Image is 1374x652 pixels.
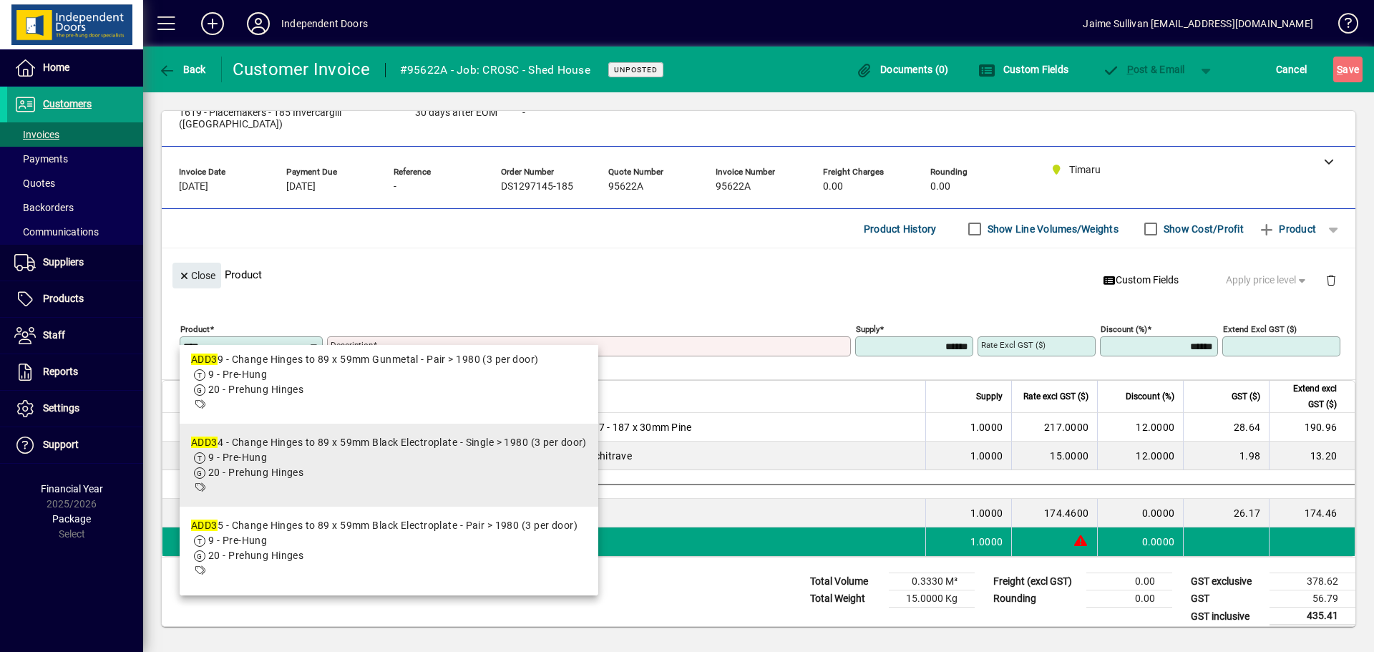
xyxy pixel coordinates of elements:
[856,64,949,75] span: Documents (0)
[1023,389,1088,404] span: Rate excl GST ($)
[1314,263,1348,297] button: Delete
[1097,268,1184,293] button: Custom Fields
[158,64,206,75] span: Back
[1333,57,1363,82] button: Save
[41,483,103,495] span: Financial Year
[1278,381,1337,412] span: Extend excl GST ($)
[7,427,143,463] a: Support
[286,181,316,193] span: [DATE]
[1337,64,1343,75] span: S
[1184,608,1270,626] td: GST inclusive
[7,354,143,390] a: Reports
[169,268,225,281] app-page-header-button: Close
[930,181,950,193] span: 0.00
[415,107,497,119] span: 30 days after EOM
[179,181,208,193] span: [DATE]
[970,420,1003,434] span: 1.0000
[864,218,937,240] span: Product History
[522,107,525,119] span: -
[1226,273,1309,288] span: Apply price level
[1270,590,1355,608] td: 56.79
[394,181,396,193] span: -
[208,535,267,546] span: 9 - Pre-Hung
[14,177,55,189] span: Quotes
[191,435,587,450] div: 4 - Change Hinges to 89 x 59mm Black Electroplate - Single > 1980 (3 per door)
[14,202,74,213] span: Backorders
[889,590,975,608] td: 15.0000 Kg
[179,107,394,130] span: 1619 - Placemakers - 185 Invercargill ([GEOGRAPHIC_DATA])
[281,12,368,35] div: Independent Doors
[180,341,598,424] mat-option: ADD39 - Change Hinges to 89 x 59mm Gunmetal - Pair > 1980 (3 per door)
[14,226,99,238] span: Communications
[1270,608,1355,626] td: 435.41
[7,50,143,86] a: Home
[1101,324,1147,334] mat-label: Discount (%)
[1097,442,1183,470] td: 12.0000
[191,520,218,531] em: ADD3
[1086,573,1172,590] td: 0.00
[208,384,303,395] span: 20 - Prehung Hinges
[970,535,1003,549] span: 1.0000
[1269,442,1355,470] td: 13.20
[143,57,222,82] app-page-header-button: Back
[1020,420,1088,434] div: 217.0000
[331,340,373,350] mat-label: Description
[180,324,210,334] mat-label: Product
[1097,413,1183,442] td: 12.0000
[852,57,952,82] button: Documents (0)
[1127,64,1134,75] span: P
[1232,389,1260,404] span: GST ($)
[803,590,889,608] td: Total Weight
[14,153,68,165] span: Payments
[970,506,1003,520] span: 1.0000
[208,467,303,478] span: 20 - Prehung Hinges
[43,256,84,268] span: Suppliers
[1020,506,1088,520] div: 174.4600
[43,366,78,377] span: Reports
[190,11,235,37] button: Add
[7,147,143,171] a: Payments
[43,293,84,304] span: Products
[975,57,1072,82] button: Custom Fields
[823,181,843,193] span: 0.00
[1126,389,1174,404] span: Discount (%)
[178,264,215,288] span: Close
[856,324,880,334] mat-label: Supply
[7,391,143,427] a: Settings
[43,402,79,414] span: Settings
[1272,57,1311,82] button: Cancel
[208,550,303,561] span: 20 - Prehung Hinges
[1083,12,1313,35] div: Jaime Sullivan [EMAIL_ADDRESS][DOMAIN_NAME]
[7,195,143,220] a: Backorders
[1223,324,1297,334] mat-label: Extend excl GST ($)
[501,181,573,193] span: DS1297145-185
[191,518,578,533] div: 5 - Change Hinges to 89 x 59mm Black Electroplate - Pair > 1980 (3 per door)
[1220,268,1315,293] button: Apply price level
[978,64,1068,75] span: Custom Fields
[208,452,267,463] span: 9 - Pre-Hung
[7,122,143,147] a: Invoices
[7,171,143,195] a: Quotes
[1097,499,1183,527] td: 0.0000
[889,573,975,590] td: 0.3330 M³
[233,58,371,81] div: Customer Invoice
[1184,573,1270,590] td: GST exclusive
[400,59,590,82] div: #95622A - Job: CROSC - Shed House
[1183,413,1269,442] td: 28.64
[43,439,79,450] span: Support
[1020,449,1088,463] div: 15.0000
[162,248,1355,301] div: Product
[986,573,1086,590] td: Freight (excl GST)
[191,352,539,367] div: 9 - Change Hinges to 89 x 59mm Gunmetal - Pair > 1980 (3 per door)
[1269,499,1355,527] td: 174.46
[981,340,1046,350] mat-label: Rate excl GST ($)
[1183,499,1269,527] td: 26.17
[716,181,751,193] span: 95622A
[43,62,69,73] span: Home
[1183,442,1269,470] td: 1.98
[1276,58,1307,81] span: Cancel
[1269,413,1355,442] td: 190.96
[1095,57,1192,82] button: Post & Email
[1327,3,1356,49] a: Knowledge Base
[155,57,210,82] button: Back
